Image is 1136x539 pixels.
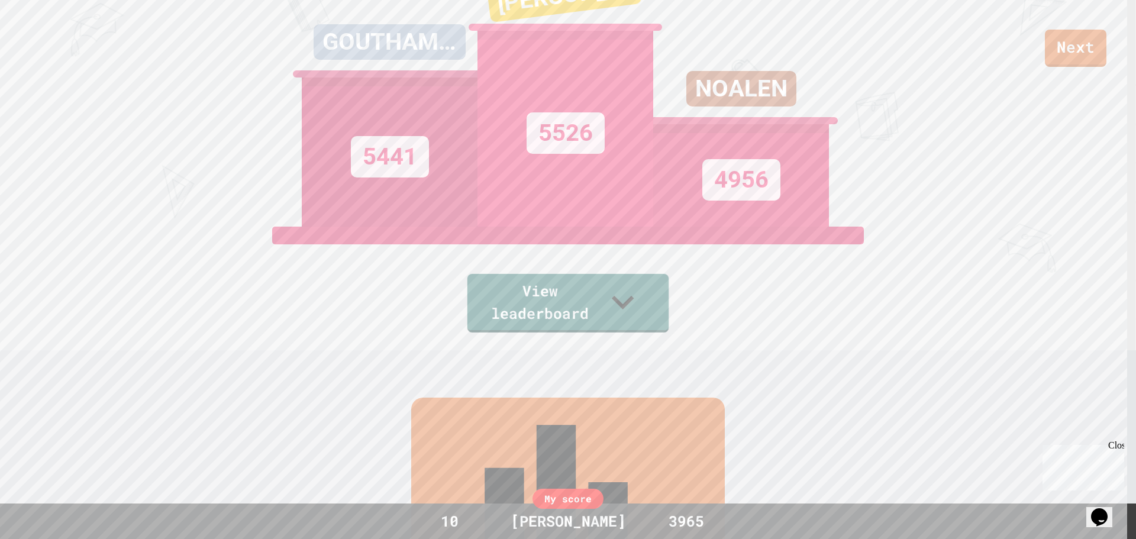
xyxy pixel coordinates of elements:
[527,112,605,154] div: 5526
[1038,440,1124,490] iframe: chat widget
[532,489,603,509] div: My score
[314,24,466,60] div: GOUTHAM KR
[686,71,796,106] div: NOALEN
[467,274,669,333] a: View leaderboard
[351,136,429,177] div: 5441
[1086,492,1124,527] iframe: chat widget
[499,510,638,532] div: [PERSON_NAME]
[5,5,82,75] div: Chat with us now!Close
[1045,30,1106,67] a: Next
[702,159,780,201] div: 4956
[642,510,731,532] div: 3965
[405,510,494,532] div: 10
